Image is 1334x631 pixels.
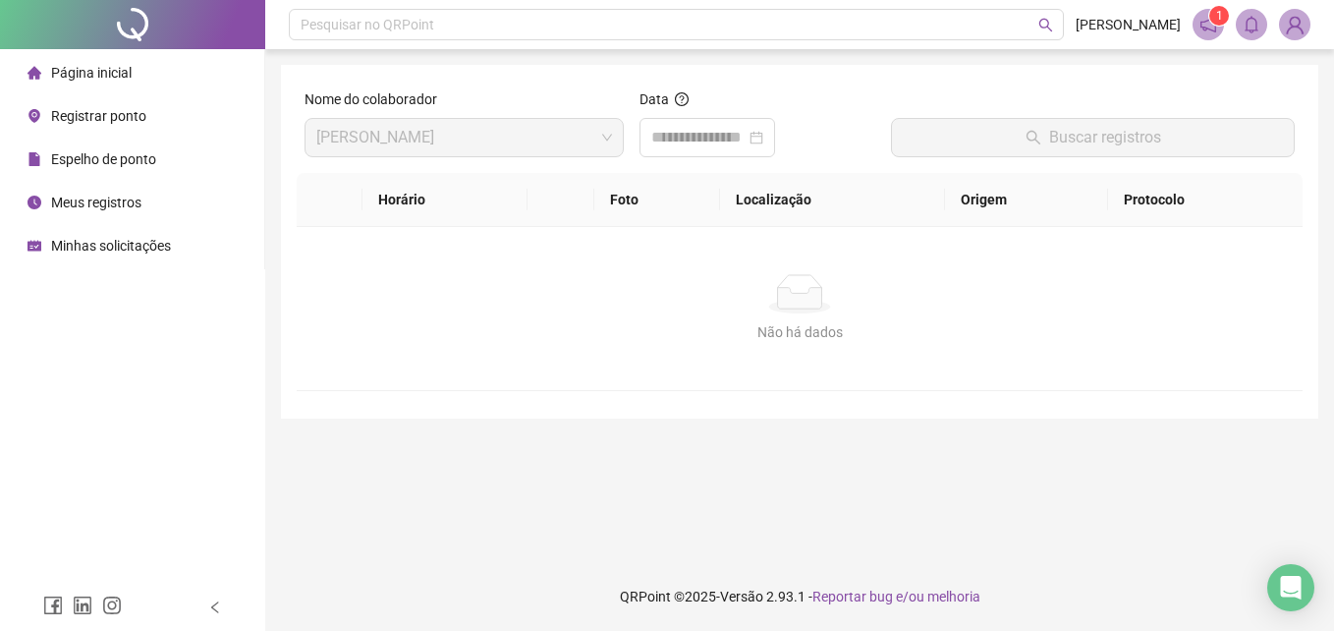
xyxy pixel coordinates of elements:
span: search [1038,18,1053,32]
th: Foto [594,173,720,227]
span: 1 [1216,9,1223,23]
span: left [208,601,222,614]
span: environment [28,109,41,123]
th: Localização [720,173,945,227]
span: Reportar bug e/ou melhoria [812,589,980,604]
span: facebook [43,596,63,615]
span: REBEKA DE FREITAS ROCHA [316,119,612,156]
span: home [28,66,41,80]
span: question-circle [675,92,689,106]
span: Espelho de ponto [51,151,156,167]
th: Horário [362,173,528,227]
span: clock-circle [28,196,41,209]
span: Registrar ponto [51,108,146,124]
span: notification [1199,16,1217,33]
footer: QRPoint © 2025 - 2.93.1 - [265,562,1334,631]
span: Versão [720,589,763,604]
img: 89615 [1280,10,1309,39]
th: Origem [945,173,1108,227]
span: file [28,152,41,166]
span: Data [639,91,669,107]
span: Página inicial [51,65,132,81]
span: [PERSON_NAME] [1076,14,1181,35]
span: Meus registros [51,195,141,210]
label: Nome do colaborador [305,88,450,110]
button: Buscar registros [891,118,1295,157]
sup: 1 [1209,6,1229,26]
th: Protocolo [1108,173,1303,227]
span: Minhas solicitações [51,238,171,254]
div: Não há dados [320,321,1279,343]
span: linkedin [73,596,92,615]
span: bell [1243,16,1260,33]
span: schedule [28,239,41,253]
span: instagram [102,596,122,615]
div: Open Intercom Messenger [1267,564,1314,611]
